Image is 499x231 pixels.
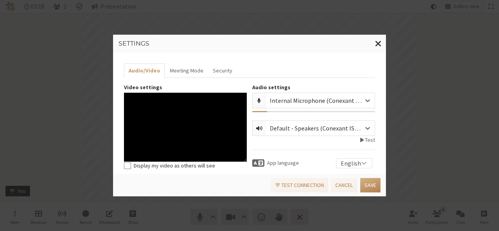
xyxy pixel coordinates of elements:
[208,63,237,78] button: Security
[264,158,302,168] span: App language
[271,178,328,192] a: Test connection
[124,63,165,78] button: Audio/Video
[119,40,380,47] h3: Settings
[331,178,357,192] button: Cancel
[134,162,247,170] label: Display my video as others will see
[371,35,386,53] button: Close modal
[360,136,375,144] button: Test
[336,158,372,168] div: English selected
[360,178,380,192] button: Save
[252,83,375,92] label: Audio settings
[165,63,208,78] button: Meeting Mode
[270,96,375,105] div: Internal Microphone (Conexant ISST Audio)
[124,83,247,92] label: Video settings
[270,123,375,133] div: Default - Speakers (Conexant ISST Audio)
